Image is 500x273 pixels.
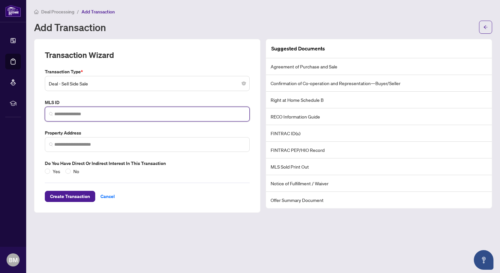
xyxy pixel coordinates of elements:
[45,50,114,60] h2: Transaction Wizard
[266,142,492,158] li: FINTRAC PEP/HIO Record
[5,5,21,17] img: logo
[81,9,115,15] span: Add Transaction
[50,168,63,175] span: Yes
[95,191,120,202] button: Cancel
[41,9,74,15] span: Deal Processing
[49,77,246,90] span: Deal - Sell Side Sale
[9,255,18,264] span: BM
[266,108,492,125] li: RECO Information Guide
[266,125,492,142] li: FINTRAC ID(s)
[483,25,488,29] span: arrow-left
[49,112,53,116] img: search_icon
[242,82,246,85] span: close-circle
[71,168,82,175] span: No
[266,75,492,92] li: Confirmation of Co-operation and Representation—Buyer/Seller
[266,58,492,75] li: Agreement of Purchase and Sale
[45,99,250,106] label: MLS ID
[271,45,325,53] article: Suggested Documents
[45,191,95,202] button: Create Transaction
[45,129,250,136] label: Property Address
[266,92,492,108] li: Right at Home Schedule B
[77,8,79,15] li: /
[266,175,492,192] li: Notice of Fulfillment / Waiver
[34,9,39,14] span: home
[50,191,90,202] span: Create Transaction
[34,22,106,32] h1: Add Transaction
[45,160,250,167] label: Do you have direct or indirect interest in this transaction
[100,191,115,202] span: Cancel
[45,68,250,75] label: Transaction Type
[474,250,493,270] button: Open asap
[266,192,492,208] li: Offer Summary Document
[49,142,53,146] img: search_icon
[266,158,492,175] li: MLS Sold Print Out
